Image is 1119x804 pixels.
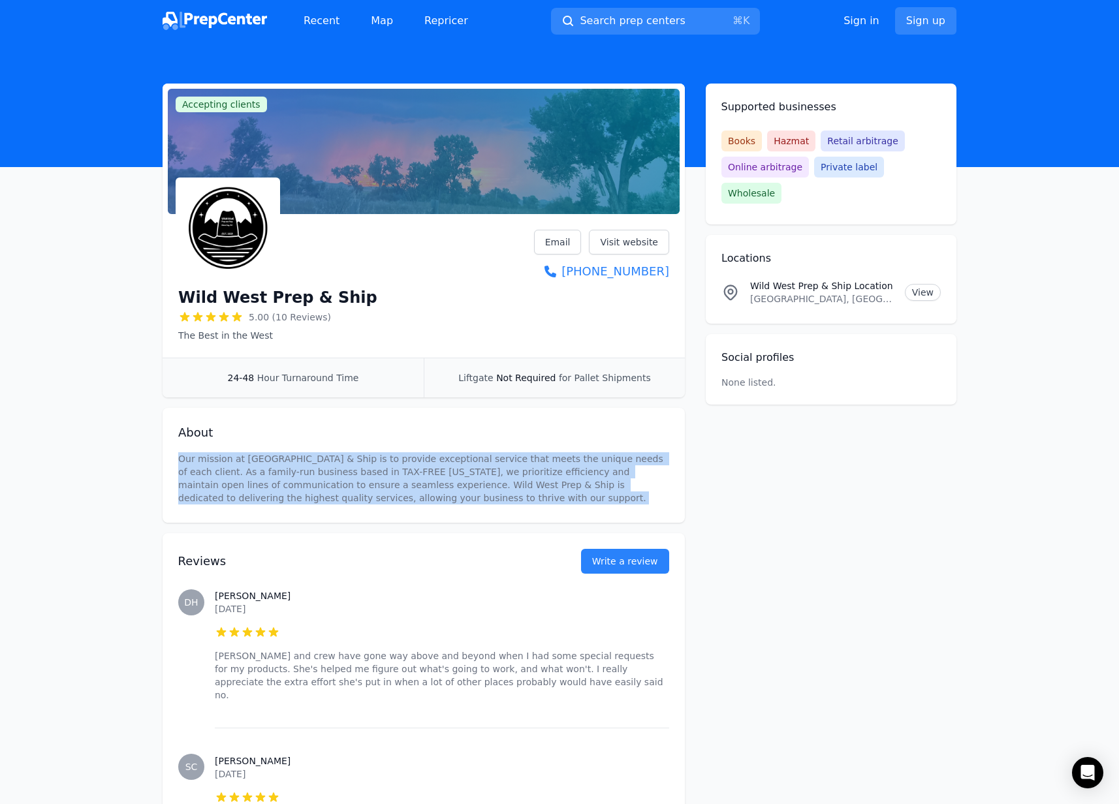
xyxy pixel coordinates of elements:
[178,329,377,342] p: The Best in the West
[750,279,894,292] p: Wild West Prep & Ship Location
[249,311,331,324] span: 5.00 (10 Reviews)
[215,769,245,779] time: [DATE]
[721,157,809,178] span: Online arbitrage
[163,12,267,30] img: PrepCenter
[814,157,884,178] span: Private label
[257,373,359,383] span: Hour Turnaround Time
[215,754,669,767] h3: [PERSON_NAME]
[534,230,582,255] a: Email
[721,376,776,389] p: None listed.
[184,598,198,607] span: DH
[215,604,245,614] time: [DATE]
[178,452,669,504] p: Our mission at [GEOGRAPHIC_DATA] & Ship is to provide exceptional service that meets the unique n...
[733,14,743,27] kbd: ⌘
[534,262,669,281] a: [PHONE_NUMBER]
[721,131,762,151] span: Books
[843,13,879,29] a: Sign in
[215,589,669,602] h3: [PERSON_NAME]
[589,230,669,255] a: Visit website
[559,373,651,383] span: for Pallet Shipments
[905,284,941,301] a: View
[215,649,669,702] p: [PERSON_NAME] and crew have gone way above and beyond when I had some special requests for my pro...
[496,373,556,383] span: Not Required
[743,14,750,27] kbd: K
[551,8,760,35] button: Search prep centers⌘K
[360,8,403,34] a: Map
[895,7,956,35] a: Sign up
[458,373,493,383] span: Liftgate
[581,549,669,574] a: Write a review
[178,180,277,279] img: Wild West Prep & Ship
[178,424,669,442] h2: About
[821,131,904,151] span: Retail arbitrage
[721,183,781,204] span: Wholesale
[750,292,894,305] p: [GEOGRAPHIC_DATA], [GEOGRAPHIC_DATA]
[178,552,539,570] h2: Reviews
[721,99,941,115] h2: Supported businesses
[414,8,479,34] a: Repricer
[721,350,941,365] h2: Social profiles
[721,251,941,266] h2: Locations
[178,287,377,308] h1: Wild West Prep & Ship
[185,762,198,771] span: SC
[580,13,685,29] span: Search prep centers
[767,131,815,151] span: Hazmat
[293,8,350,34] a: Recent
[176,97,267,112] span: Accepting clients
[1072,757,1103,788] div: Open Intercom Messenger
[228,373,255,383] span: 24-48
